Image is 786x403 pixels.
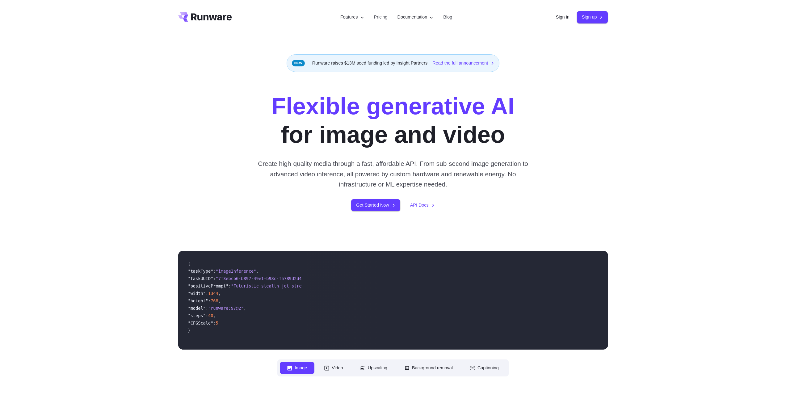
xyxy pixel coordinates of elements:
[255,158,531,189] p: Create high-quality media through a fast, affordable API. From sub-second image generation to adv...
[178,12,232,22] a: Go to /
[287,54,500,72] div: Runware raises $13M seed funding led by Insight Partners
[208,298,211,303] span: :
[213,321,216,325] span: :
[397,362,460,374] button: Background removal
[188,291,206,296] span: "width"
[443,14,452,21] a: Blog
[188,313,206,318] span: "steps"
[228,283,231,288] span: :
[280,362,314,374] button: Image
[432,60,494,67] a: Read the full announcement
[208,291,218,296] span: 1344
[463,362,506,374] button: Captioning
[208,306,244,311] span: "runware:97@2"
[213,269,216,274] span: :
[256,269,258,274] span: ,
[351,199,400,211] a: Get Started Now
[340,14,364,21] label: Features
[231,283,461,288] span: "Futuristic stealth jet streaking through a neon-lit cityscape with glowing purple exhaust"
[577,11,608,23] a: Sign up
[271,92,515,149] h1: for image and video
[213,313,216,318] span: ,
[188,306,206,311] span: "model"
[556,14,570,21] a: Sign in
[188,261,191,266] span: {
[188,328,191,333] span: }
[206,306,208,311] span: :
[213,276,216,281] span: :
[271,93,515,119] strong: Flexible generative AI
[244,306,246,311] span: ,
[374,14,388,21] a: Pricing
[216,321,218,325] span: 5
[216,269,256,274] span: "imageInference"
[353,362,395,374] button: Upscaling
[206,291,208,296] span: :
[218,298,221,303] span: ,
[208,313,213,318] span: 40
[188,269,213,274] span: "taskType"
[317,362,351,374] button: Video
[211,298,218,303] span: 768
[206,313,208,318] span: :
[188,283,229,288] span: "positivePrompt"
[410,202,435,209] a: API Docs
[188,321,213,325] span: "CFGScale"
[188,276,213,281] span: "taskUUID"
[188,298,208,303] span: "height"
[397,14,434,21] label: Documentation
[218,291,221,296] span: ,
[216,276,312,281] span: "7f3ebcb6-b897-49e1-b98c-f5789d2d40d7"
